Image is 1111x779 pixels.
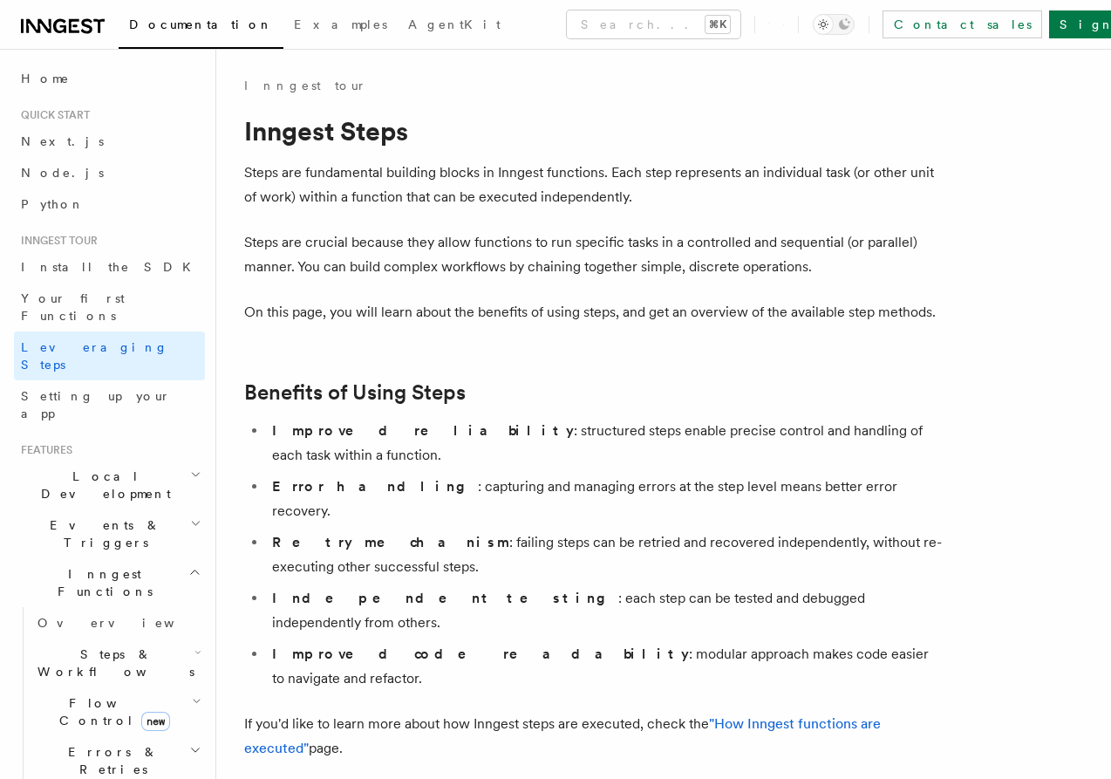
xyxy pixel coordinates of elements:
li: : modular approach makes code easier to navigate and refactor. [267,642,942,691]
span: Node.js [21,166,104,180]
button: Steps & Workflows [31,639,205,687]
span: Home [21,70,70,87]
span: Install the SDK [21,260,201,274]
button: Events & Triggers [14,509,205,558]
a: Benefits of Using Steps [244,380,466,405]
span: Errors & Retries [31,743,189,778]
span: AgentKit [408,17,501,31]
strong: Improved code readability [272,646,689,662]
a: Next.js [14,126,205,157]
strong: Independent testing [272,590,618,606]
strong: Retry mechanism [272,534,509,550]
span: Inngest tour [14,234,98,248]
li: : structured steps enable precise control and handling of each task within a function. [267,419,942,468]
a: AgentKit [398,5,511,47]
li: : capturing and managing errors at the step level means better error recovery. [267,475,942,523]
strong: Improved reliability [272,422,574,439]
button: Toggle dark mode [813,14,855,35]
span: new [141,712,170,731]
button: Flow Controlnew [31,687,205,736]
a: Leveraging Steps [14,331,205,380]
li: : each step can be tested and debugged independently from others. [267,586,942,635]
a: Inngest tour [244,77,366,94]
span: Examples [294,17,387,31]
span: Steps & Workflows [31,646,194,680]
p: If you'd like to learn more about how Inngest steps are executed, check the page. [244,712,942,761]
a: Python [14,188,205,220]
a: Documentation [119,5,283,49]
a: Contact sales [883,10,1042,38]
a: Install the SDK [14,251,205,283]
a: Home [14,63,205,94]
kbd: ⌘K [705,16,730,33]
span: Quick start [14,108,90,122]
span: Python [21,197,85,211]
span: Events & Triggers [14,516,190,551]
a: Examples [283,5,398,47]
span: Documentation [129,17,273,31]
span: Overview [37,616,217,630]
button: Local Development [14,461,205,509]
strong: Error handling [272,478,478,495]
span: Inngest Functions [14,565,188,600]
a: Setting up your app [14,380,205,429]
button: Inngest Functions [14,558,205,607]
p: Steps are crucial because they allow functions to run specific tasks in a controlled and sequenti... [244,230,942,279]
a: Your first Functions [14,283,205,331]
span: Next.js [21,134,104,148]
p: On this page, you will learn about the benefits of using steps, and get an overview of the availa... [244,300,942,325]
li: : failing steps can be retried and recovered independently, without re-executing other successful... [267,530,942,579]
h1: Inngest Steps [244,115,942,147]
span: Your first Functions [21,291,125,323]
p: Steps are fundamental building blocks in Inngest functions. Each step represents an individual ta... [244,161,942,209]
button: Search...⌘K [567,10,740,38]
span: Flow Control [31,694,192,729]
span: Local Development [14,468,190,502]
span: Setting up your app [21,389,171,420]
span: Leveraging Steps [21,340,168,372]
a: Overview [31,607,205,639]
span: Features [14,443,72,457]
a: Node.js [14,157,205,188]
